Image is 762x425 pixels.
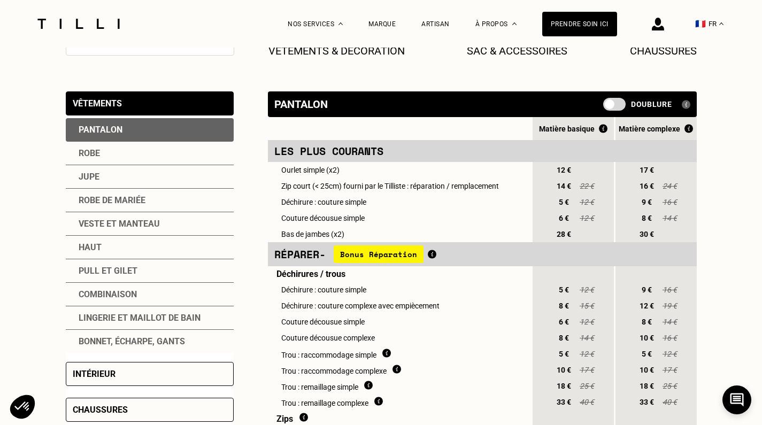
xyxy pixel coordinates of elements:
td: Déchirure : couture simple [268,282,531,298]
span: 12 € [579,198,595,206]
img: Menu déroulant [338,22,343,25]
td: Les plus courants [268,140,531,162]
a: Artisan [421,20,450,28]
div: Pull et gilet [66,259,234,283]
div: Veste et manteau [66,212,234,236]
div: Robe [66,142,234,165]
div: Haut [66,236,234,259]
td: Trou : raccommodage simple [268,346,531,362]
span: 14 € [555,182,574,190]
img: Qu'est ce que le raccommodage ? [392,365,401,374]
img: Menu déroulant à propos [512,22,517,25]
div: Pantalon [274,98,328,111]
span: 14 € [662,214,678,222]
img: Logo du service de couturière Tilli [34,19,124,29]
span: 40 € [662,398,678,406]
span: 8 € [637,214,657,222]
div: Bonnet, écharpe, gants [66,330,234,353]
span: 9 € [637,285,657,294]
span: 14 € [662,318,678,326]
div: Combinaison [66,283,234,306]
td: Trou : remaillage simple [268,378,531,394]
span: 12 € [579,350,595,358]
a: Prendre soin ici [542,12,617,36]
td: Déchirures / trous [268,266,531,282]
span: 22 € [579,182,595,190]
span: 17 € [662,366,678,374]
td: Couture décousue simple [268,210,531,226]
span: 8 € [555,302,574,310]
span: 18 € [555,382,574,390]
span: 9 € [637,198,657,206]
span: 12 € [637,302,657,310]
span: 17 € [579,366,595,374]
img: menu déroulant [719,22,723,25]
img: Qu'est ce que le Bonus Réparation ? [428,250,436,259]
img: Qu'est ce que le raccommodage ? [382,349,391,358]
span: 24 € [662,182,678,190]
td: Déchirure : couture complexe avec empiècement [268,298,531,314]
span: 15 € [579,302,595,310]
span: 10 € [555,366,574,374]
span: 6 € [555,214,574,222]
img: Qu'est ce que le remaillage ? [364,381,373,390]
span: 16 € [662,334,678,342]
span: 16 € [662,285,678,294]
div: Matière complexe [615,124,697,133]
p: Sac & Accessoires [467,44,567,57]
img: icône connexion [652,18,664,30]
span: 18 € [637,382,657,390]
span: 10 € [637,334,657,342]
div: Jupe [66,165,234,189]
span: 17 € [637,166,657,174]
div: Intérieur [73,369,116,379]
span: Bonus Réparation [334,245,424,263]
div: Chaussures [73,405,128,415]
a: Marque [368,20,396,28]
span: 12 € [579,318,595,326]
td: Couture décousue simple [268,314,531,330]
span: 5 € [555,350,574,358]
span: 🇫🇷 [695,19,706,29]
span: 5 € [637,350,657,358]
span: 25 € [662,382,678,390]
span: 12 € [555,166,574,174]
p: Chaussures [630,44,697,57]
span: 12 € [662,350,678,358]
span: 5 € [555,285,574,294]
span: 33 € [555,398,574,406]
span: 8 € [555,334,574,342]
div: Réparer - [274,245,525,263]
span: 12 € [579,285,595,294]
img: Qu'est ce qu'une doublure ? [682,100,690,109]
div: Robe de mariée [66,189,234,212]
span: 10 € [637,366,657,374]
td: Ourlet simple (x2) [268,162,531,178]
img: Qu'est ce que le remaillage ? [374,397,383,406]
span: 8 € [637,318,657,326]
td: Zip court (< 25cm) fourni par le Tilliste : réparation / remplacement [268,178,531,194]
td: Déchirure : couture simple [268,194,531,210]
td: Couture décousue complexe [268,330,531,346]
img: Dois fournir du matériel ? [299,413,308,422]
span: 6 € [555,318,574,326]
span: 16 € [662,198,678,206]
span: 16 € [637,182,657,190]
div: Vêtements [73,98,122,109]
span: 33 € [637,398,657,406]
span: Doublure [631,100,672,109]
span: 12 € [579,214,595,222]
span: 28 € [555,230,574,238]
p: Vêtements & décoration [268,44,405,57]
span: 19 € [662,302,678,310]
td: Bas de jambes (x2) [268,226,531,242]
td: Trou : raccommodage complexe [268,362,531,378]
span: 25 € [579,382,595,390]
span: 30 € [637,230,657,238]
img: Qu'est ce que le Bonus Réparation ? [684,124,693,133]
div: Pantalon [66,118,234,142]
